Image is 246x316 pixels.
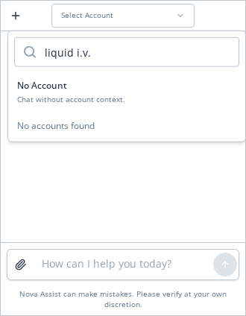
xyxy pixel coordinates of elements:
button: Create a new chat [4,4,28,28]
span: No Account [17,79,67,92]
button: No AccountChat without account context. [8,73,245,110]
div: Chat without account context. [17,95,236,104]
button: Select Account [51,4,195,28]
div: Nova Assist can make mistakes. Please verify at your own discretion. [7,289,239,309]
div: No accounts found [8,110,245,141]
input: Search accounts... [36,38,239,66]
span: Select Account [61,10,113,20]
svg: Search [24,46,36,58]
